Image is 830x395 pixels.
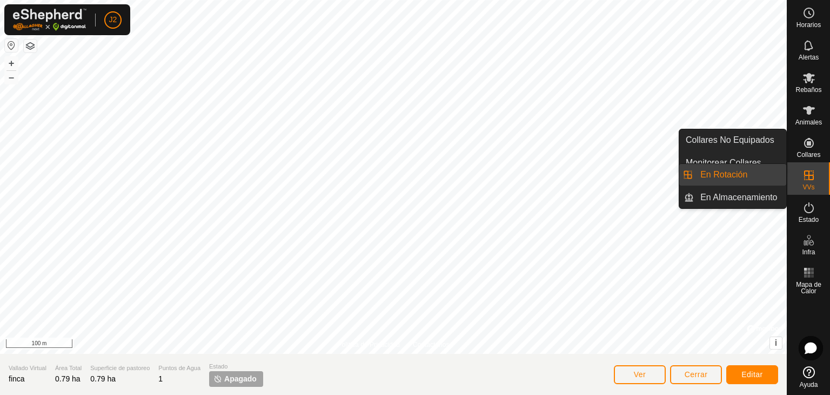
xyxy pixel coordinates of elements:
[209,362,263,371] span: Estado
[685,370,708,379] span: Cerrar
[679,152,786,174] a: Monitorear Collares
[413,340,449,350] a: Contáctenos
[634,370,646,379] span: Ver
[55,364,82,373] span: Área Total
[90,374,116,383] span: 0.79 ha
[796,22,821,28] span: Horarios
[700,168,747,181] span: En Rotación
[90,364,150,373] span: Superficie de pastoreo
[679,187,786,208] li: En Almacenamiento
[213,374,222,383] img: apagar
[726,365,778,384] button: Editar
[24,40,37,52] button: Capas del Mapa
[679,129,786,151] a: Collares No Equipados
[799,54,819,61] span: Alertas
[158,374,163,383] span: 1
[790,281,827,294] span: Mapa de Calor
[795,119,822,126] span: Animales
[799,216,819,223] span: Estado
[158,364,200,373] span: Puntos de Agua
[5,71,18,84] button: –
[5,39,18,52] button: Restablecer Mapa
[741,370,763,379] span: Editar
[55,374,81,383] span: 0.79 ha
[670,365,722,384] button: Cerrar
[694,187,786,208] a: En Almacenamiento
[614,365,666,384] button: Ver
[9,374,25,383] span: finca
[795,87,821,93] span: Rebaños
[700,191,777,204] span: En Almacenamiento
[5,57,18,70] button: +
[802,249,815,255] span: Infra
[800,381,818,388] span: Ayuda
[13,9,86,31] img: Logo Gallagher
[686,156,761,169] span: Monitorear Collares
[787,362,830,392] a: Ayuda
[679,164,786,186] li: En Rotación
[338,340,400,350] a: Política de Privacidad
[775,338,777,347] span: i
[224,373,257,385] span: Apagado
[109,14,117,25] span: J2
[796,152,820,158] span: Collares
[802,184,814,190] span: VVs
[694,164,786,186] a: En Rotación
[9,364,46,373] span: Vallado Virtual
[770,337,782,349] button: i
[686,134,774,147] span: Collares No Equipados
